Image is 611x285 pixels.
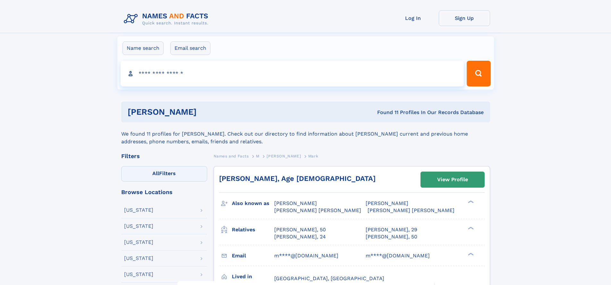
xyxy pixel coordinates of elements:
[466,252,474,256] div: ❯
[256,152,259,160] a: M
[219,174,376,183] a: [PERSON_NAME], Age [DEMOGRAPHIC_DATA]
[121,61,464,86] input: search input
[366,200,408,206] span: [PERSON_NAME]
[366,233,417,240] a: [PERSON_NAME], 50
[124,224,153,229] div: [US_STATE]
[124,240,153,245] div: [US_STATE]
[421,172,484,187] a: View Profile
[128,108,287,116] h1: [PERSON_NAME]
[232,271,274,282] h3: Lived in
[152,170,159,176] span: All
[121,122,490,146] div: We found 11 profiles for [PERSON_NAME]. Check out our directory to find information about [PERSON...
[267,154,301,158] span: [PERSON_NAME]
[121,166,207,182] label: Filters
[123,41,164,55] label: Name search
[121,189,207,195] div: Browse Locations
[287,109,484,116] div: Found 11 Profiles In Our Records Database
[387,10,439,26] a: Log In
[467,61,490,86] button: Search Button
[274,207,361,213] span: [PERSON_NAME] [PERSON_NAME]
[124,272,153,277] div: [US_STATE]
[121,153,207,159] div: Filters
[170,41,210,55] label: Email search
[256,154,259,158] span: M
[466,200,474,204] div: ❯
[232,224,274,235] h3: Relatives
[124,256,153,261] div: [US_STATE]
[274,226,326,233] a: [PERSON_NAME], 50
[274,275,384,281] span: [GEOGRAPHIC_DATA], [GEOGRAPHIC_DATA]
[121,10,214,28] img: Logo Names and Facts
[274,200,317,206] span: [PERSON_NAME]
[366,226,417,233] a: [PERSON_NAME], 29
[437,172,468,187] div: View Profile
[124,208,153,213] div: [US_STATE]
[466,226,474,230] div: ❯
[232,198,274,209] h3: Also known as
[214,152,249,160] a: Names and Facts
[232,250,274,261] h3: Email
[368,207,454,213] span: [PERSON_NAME] [PERSON_NAME]
[308,154,318,158] span: Mark
[267,152,301,160] a: [PERSON_NAME]
[274,233,326,240] a: [PERSON_NAME], 24
[439,10,490,26] a: Sign Up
